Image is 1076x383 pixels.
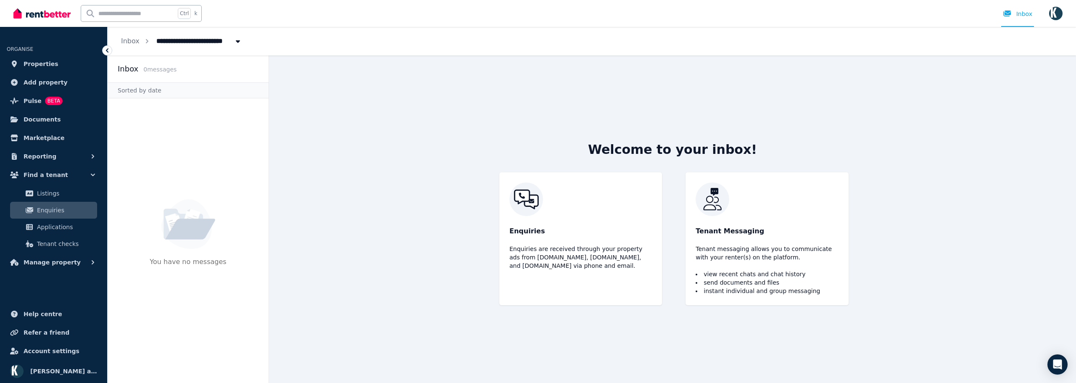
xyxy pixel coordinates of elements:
li: send documents and files [696,278,838,287]
span: Help centre [24,309,62,319]
a: Add property [7,74,100,91]
h2: Welcome to your inbox! [588,142,757,157]
img: Omid Ferdowsian as trustee for The Ferdowsian Trust [10,365,24,378]
span: Tenant Messaging [696,226,764,236]
div: Open Intercom Messenger [1047,354,1068,375]
a: Documents [7,111,100,128]
a: Properties [7,55,100,72]
img: RentBetter Inbox [696,182,838,216]
button: Manage property [7,254,100,271]
a: Help centre [7,306,100,322]
a: Listings [10,185,97,202]
button: Find a tenant [7,166,100,183]
span: ORGANISE [7,46,33,52]
span: Find a tenant [24,170,68,180]
span: Refer a friend [24,328,69,338]
li: view recent chats and chat history [696,270,838,278]
span: [PERSON_NAME] as trustee for The Ferdowsian Trust [30,366,97,376]
span: Add property [24,77,68,87]
a: Applications [10,219,97,235]
p: Enquiries are received through your property ads from [DOMAIN_NAME], [DOMAIN_NAME], and [DOMAIN_N... [509,245,652,270]
span: Reporting [24,151,56,161]
span: Applications [37,222,94,232]
a: Refer a friend [7,324,100,341]
nav: Breadcrumb [108,27,256,55]
p: Enquiries [509,226,652,236]
span: Manage property [24,257,81,267]
a: PulseBETA [7,92,100,109]
img: RentBetter Inbox [509,182,652,216]
span: Pulse [24,96,42,106]
p: You have no messages [150,257,226,282]
div: Inbox [1003,10,1032,18]
span: BETA [45,97,63,105]
a: Account settings [7,343,100,359]
a: Inbox [121,37,140,45]
span: Properties [24,59,58,69]
a: Enquiries [10,202,97,219]
img: No Message Available [161,199,215,249]
span: Enquiries [37,205,94,215]
span: Ctrl [178,8,191,19]
span: Marketplace [24,133,64,143]
span: k [194,10,197,17]
img: Omid Ferdowsian as trustee for The Ferdowsian Trust [1049,7,1063,20]
span: Listings [37,188,94,198]
a: Marketplace [7,129,100,146]
span: Account settings [24,346,79,356]
img: RentBetter [13,7,71,20]
span: 0 message s [143,66,177,73]
div: Sorted by date [108,82,269,98]
span: Documents [24,114,61,124]
h2: Inbox [118,63,138,75]
li: instant individual and group messaging [696,287,838,295]
p: Tenant messaging allows you to communicate with your renter(s) on the platform. [696,245,838,261]
span: Tenant checks [37,239,94,249]
button: Reporting [7,148,100,165]
a: Tenant checks [10,235,97,252]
